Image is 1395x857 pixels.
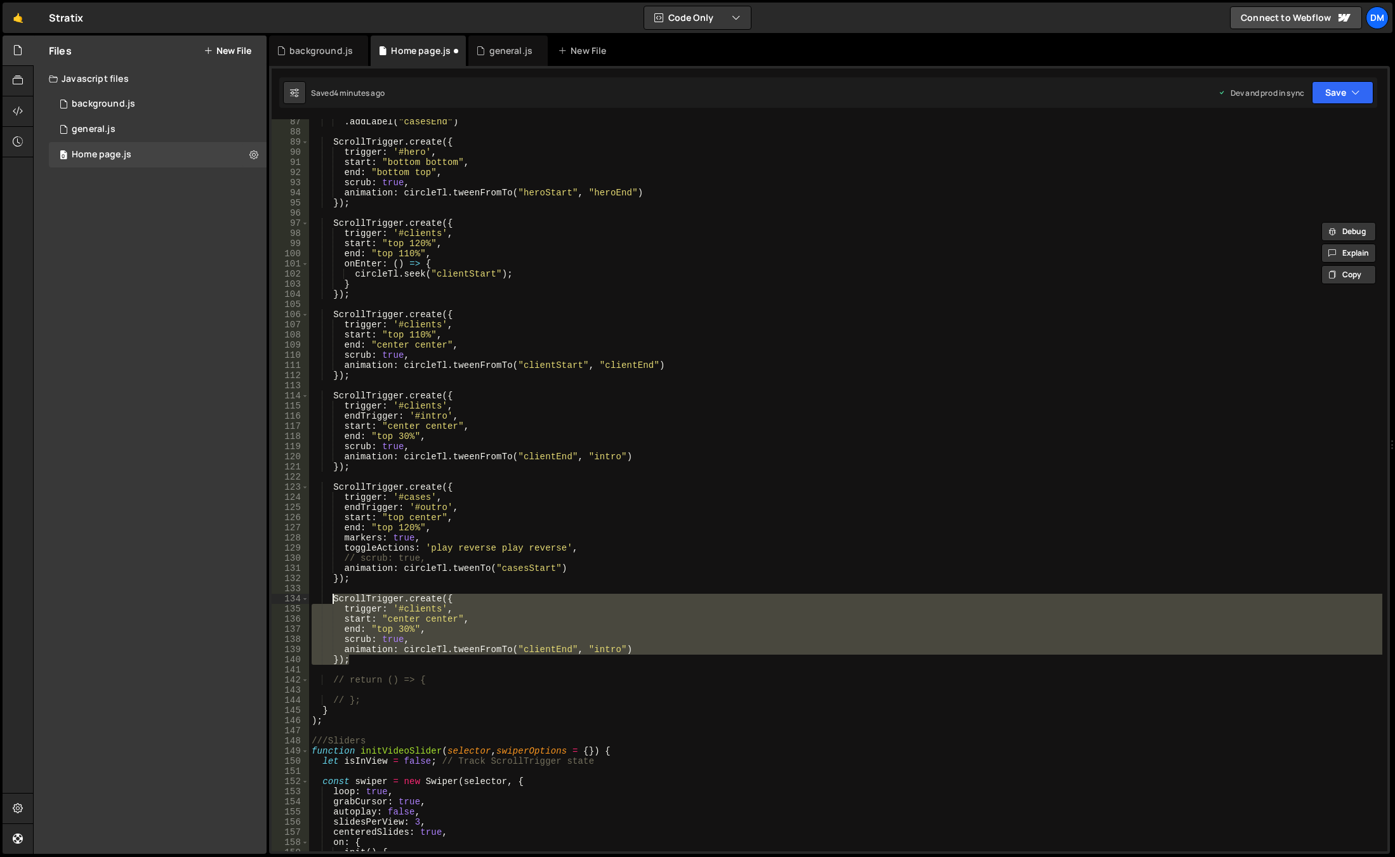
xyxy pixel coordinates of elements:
div: 111 [272,360,309,370]
div: 99 [272,239,309,249]
div: 96 [272,208,309,218]
div: 145 [272,705,309,716]
div: Home page.js [72,149,131,160]
a: Dm [1366,6,1389,29]
div: 156 [272,817,309,827]
div: 102 [272,269,309,279]
div: 146 [272,716,309,726]
div: 4 minutes ago [334,88,385,98]
div: 127 [272,523,309,533]
div: 120 [272,452,309,462]
div: 144 [272,695,309,705]
div: 16575/45977.js [49,142,267,167]
div: 101 [272,259,309,269]
button: New File [204,46,251,56]
div: 100 [272,249,309,259]
div: background.js [289,44,353,57]
div: Home page.js [391,44,451,57]
div: 135 [272,604,309,614]
div: 137 [272,624,309,634]
div: 141 [272,665,309,675]
div: 121 [272,462,309,472]
button: Debug [1321,222,1376,241]
button: Code Only [644,6,751,29]
div: 118 [272,431,309,442]
div: 130 [272,553,309,563]
div: 91 [272,157,309,167]
div: 128 [272,533,309,543]
div: 110 [272,350,309,360]
div: 131 [272,563,309,573]
div: Dev and prod in sync [1218,88,1304,98]
div: general.js [489,44,533,57]
div: 88 [272,127,309,137]
a: Connect to Webflow [1230,6,1362,29]
div: 107 [272,320,309,330]
div: 153 [272,787,309,797]
div: 90 [272,147,309,157]
div: New File [558,44,611,57]
div: 89 [272,137,309,147]
div: 139 [272,644,309,655]
div: 151 [272,766,309,776]
div: 133 [272,584,309,594]
div: 122 [272,472,309,482]
div: 113 [272,381,309,391]
div: Stratix [49,10,83,25]
div: 152 [272,776,309,787]
div: 94 [272,188,309,198]
div: 123 [272,482,309,492]
div: 104 [272,289,309,299]
div: 112 [272,370,309,381]
div: general.js [72,124,116,135]
div: 103 [272,279,309,289]
div: 98 [272,228,309,239]
div: 108 [272,330,309,340]
a: 🤙 [3,3,34,33]
div: 92 [272,167,309,178]
div: 105 [272,299,309,310]
div: 149 [272,746,309,756]
div: 87 [272,117,309,127]
div: 124 [272,492,309,502]
div: Javascript files [34,66,267,91]
div: 142 [272,675,309,685]
div: 93 [272,178,309,188]
button: Explain [1321,244,1376,263]
div: 150 [272,756,309,766]
div: 125 [272,502,309,513]
div: 154 [272,797,309,807]
div: 132 [272,573,309,584]
div: 95 [272,198,309,208]
div: 140 [272,655,309,665]
div: 115 [272,401,309,411]
div: 143 [272,685,309,695]
div: 109 [272,340,309,350]
div: 16575/45802.js [49,117,267,142]
div: 157 [272,827,309,837]
div: 134 [272,594,309,604]
div: 138 [272,634,309,644]
div: 97 [272,218,309,228]
div: 147 [272,726,309,736]
div: 155 [272,807,309,817]
button: Save [1312,81,1373,104]
div: 117 [272,421,309,431]
div: 136 [272,614,309,624]
div: 119 [272,442,309,452]
div: 158 [272,837,309,847]
h2: Files [49,44,72,58]
button: Copy [1321,265,1376,284]
div: Saved [311,88,385,98]
div: 106 [272,310,309,320]
div: 116 [272,411,309,421]
div: 129 [272,543,309,553]
span: 0 [60,151,67,161]
div: background.js [72,98,135,110]
div: 148 [272,736,309,746]
div: 126 [272,513,309,523]
div: 16575/45066.js [49,91,267,117]
div: 114 [272,391,309,401]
